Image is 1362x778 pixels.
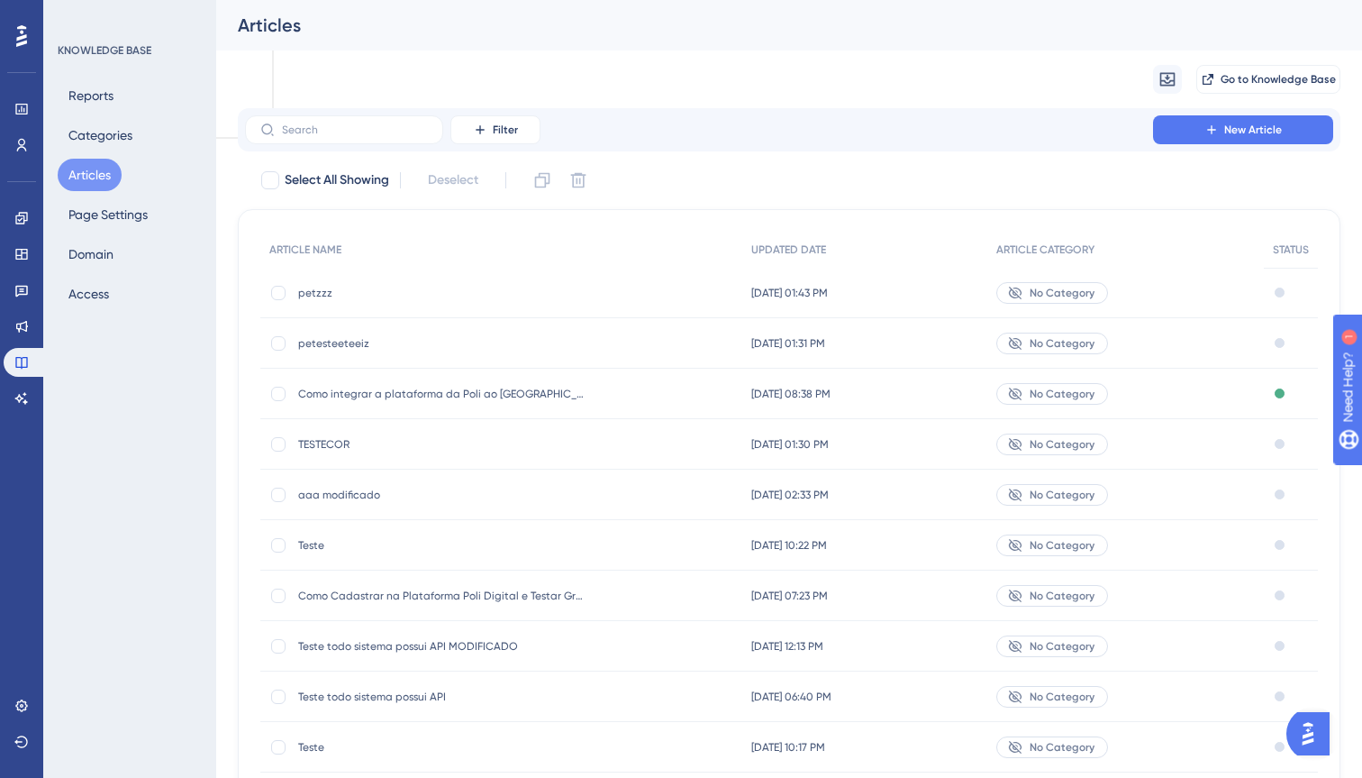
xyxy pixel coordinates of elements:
[751,740,825,755] span: [DATE] 10:17 PM
[1030,437,1094,452] span: No Category
[282,124,428,136] input: Search
[751,437,829,452] span: [DATE] 01:30 PM
[298,488,586,502] span: aaa modificado
[298,437,586,452] span: TESTECOR
[58,79,124,112] button: Reports
[1030,740,1094,755] span: No Category
[1030,488,1094,502] span: No Category
[751,639,823,654] span: [DATE] 12:13 PM
[298,740,586,755] span: Teste
[1153,115,1333,144] button: New Article
[751,243,826,257] span: UPDATED DATE
[751,538,827,553] span: [DATE] 10:22 PM
[298,387,586,401] span: Como integrar a plataforma da Poli ao [GEOGRAPHIC_DATA]?
[298,639,586,654] span: Teste todo sistema possui API MODIFICADO
[1030,639,1094,654] span: No Category
[493,123,518,137] span: Filter
[1286,707,1340,761] iframe: UserGuiding AI Assistant Launcher
[238,13,1295,38] div: Articles
[751,488,829,502] span: [DATE] 02:33 PM
[996,243,1094,257] span: ARTICLE CATEGORY
[58,159,122,191] button: Articles
[1030,336,1094,351] span: No Category
[1030,690,1094,704] span: No Category
[1221,72,1336,87] span: Go to Knowledge Base
[298,538,586,553] span: Teste
[1030,589,1094,603] span: No Category
[751,286,828,300] span: [DATE] 01:43 PM
[58,198,159,231] button: Page Settings
[751,589,828,603] span: [DATE] 07:23 PM
[450,115,540,144] button: Filter
[1030,387,1094,401] span: No Category
[1030,286,1094,300] span: No Category
[58,119,143,151] button: Categories
[298,589,586,603] span: Como Cadastrar na Plataforma Poli Digital e Testar Grátis Agora
[298,286,586,300] span: petzzz
[58,238,124,270] button: Domain
[428,169,478,191] span: Deselect
[269,243,341,257] span: ARTICLE NAME
[751,690,831,704] span: [DATE] 06:40 PM
[58,278,120,310] button: Access
[1224,123,1282,137] span: New Article
[285,169,389,191] span: Select All Showing
[1196,65,1340,94] button: Go to Knowledge Base
[298,336,586,351] span: petesteeteeiz
[751,336,825,351] span: [DATE] 01:31 PM
[125,9,131,23] div: 1
[1030,538,1094,553] span: No Category
[42,5,113,26] span: Need Help?
[412,164,495,197] button: Deselect
[58,43,151,58] div: KNOWLEDGE BASE
[1273,243,1309,257] span: STATUS
[298,690,586,704] span: Teste todo sistema possui API
[751,387,831,401] span: [DATE] 08:38 PM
